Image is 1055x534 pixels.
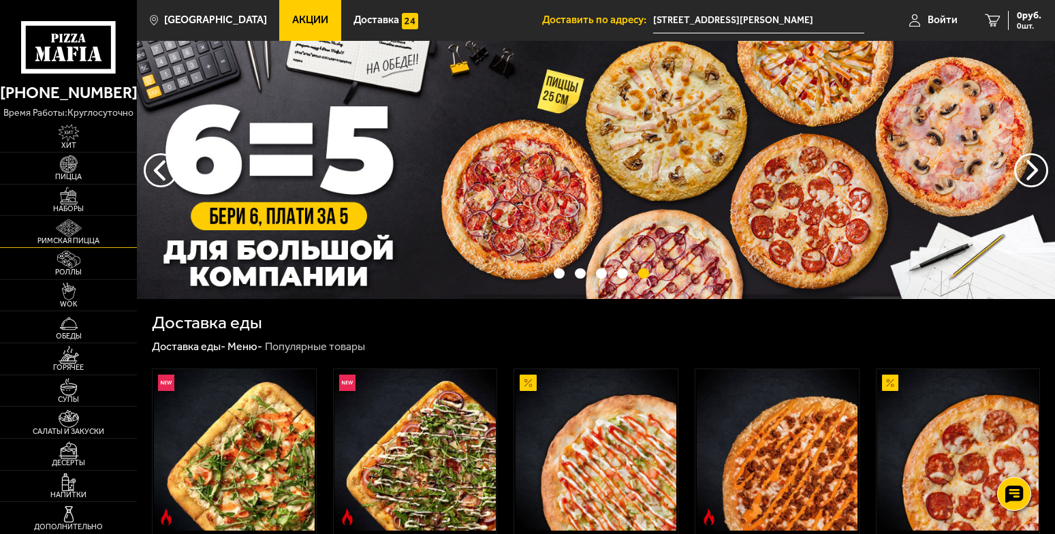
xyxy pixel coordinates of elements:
img: Аль-Шам 25 см (тонкое тесто) [516,369,676,530]
button: предыдущий [1014,153,1048,187]
a: НовинкаОстрое блюдоРимская с креветками [153,369,315,530]
h1: Доставка еды [152,314,262,332]
img: Римская с креветками [154,369,315,530]
div: Популярные товары [265,340,365,354]
button: точки переключения [575,268,585,279]
button: следующий [144,153,178,187]
img: Пепперони 25 см (толстое с сыром) [877,369,1038,530]
img: Новинка [158,375,174,391]
span: Акции [292,15,328,25]
span: Доставить по адресу: [542,15,653,25]
button: точки переключения [596,268,606,279]
button: точки переключения [554,268,564,279]
button: точки переключения [617,268,627,279]
span: 0 шт. [1017,22,1041,30]
a: Доставка еды- [152,340,225,353]
a: НовинкаОстрое блюдоРимская с мясным ассорти [334,369,497,530]
img: Римская с мясным ассорти [334,369,495,530]
a: Меню- [227,340,262,353]
a: Острое блюдоБиф чили 25 см (толстое с сыром) [695,369,858,530]
span: Войти [928,15,958,25]
img: Острое блюдо [158,509,174,525]
input: Ваш адрес доставки [653,8,864,33]
img: 15daf4d41897b9f0e9f617042186c801.svg [402,13,418,29]
img: Острое блюдо [701,509,717,525]
img: Биф чили 25 см (толстое с сыром) [697,369,857,530]
img: Акционный [520,375,536,391]
span: Доставка [353,15,399,25]
img: Акционный [882,375,898,391]
span: [GEOGRAPHIC_DATA] [164,15,267,25]
span: 0 руб. [1017,11,1041,20]
a: АкционныйАль-Шам 25 см (тонкое тесто) [514,369,677,530]
img: Новинка [339,375,356,391]
a: АкционныйПепперони 25 см (толстое с сыром) [877,369,1039,530]
span: Россия, Санкт-Петербург, улица Чехова, 4 [653,8,864,33]
button: точки переключения [638,268,648,279]
img: Острое блюдо [339,509,356,525]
